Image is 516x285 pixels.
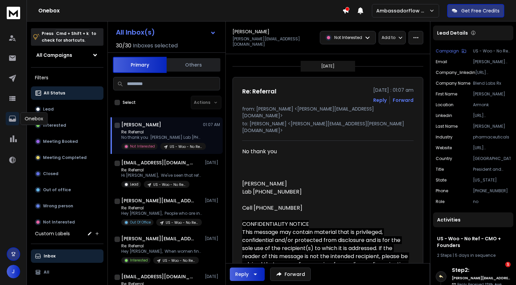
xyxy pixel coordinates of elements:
[437,235,509,249] h1: US - Woo - No Ref - CMO + Founders
[505,262,511,267] span: 1
[31,167,103,180] button: Closed
[43,203,73,209] p: Wrong person
[121,243,202,249] p: Re: Referral
[436,113,452,118] p: linkedin
[123,100,136,105] label: Select
[473,199,511,204] p: no
[436,59,447,65] p: Email
[334,35,362,40] p: Not Interested
[235,271,249,278] div: Reply
[321,64,335,69] p: [DATE]
[7,265,20,278] button: J
[436,177,446,183] p: state
[373,97,387,104] button: Reply
[121,235,195,242] h1: [PERSON_NAME][EMAIL_ADDRESS][DOMAIN_NAME]
[436,48,466,54] button: Campaign
[437,252,452,258] span: 2 Steps
[203,122,220,127] p: 01:07 AM
[436,102,454,108] p: location
[111,26,221,39] button: All Inbox(s)
[436,48,459,54] p: Campaign
[473,145,511,151] p: [URL][DOMAIN_NAME]
[436,70,475,75] p: company_linkedin
[436,145,452,151] p: website
[447,4,504,17] button: Get Free Credits
[121,129,202,135] p: Re: Referral
[473,124,511,129] p: [PERSON_NAME]
[473,91,511,97] p: [PERSON_NAME]
[121,205,202,211] p: Re: Referral
[455,252,496,258] span: 5 days in sequence
[473,156,511,161] p: [GEOGRAPHIC_DATA]
[35,230,70,237] h3: Custom Labels
[31,266,103,279] button: All
[44,270,49,275] p: All
[31,249,103,263] button: Inbox
[31,151,103,164] button: Meeting Completed
[36,52,72,58] h1: All Campaigns
[113,57,167,73] button: Primary
[121,173,202,178] p: Hi [PERSON_NAME], We've seen that referral
[121,211,202,216] p: Hey [PERSON_NAME], People who are into
[436,124,458,129] p: Last Name
[205,274,220,279] p: [DATE]
[382,35,395,40] p: Add to
[133,42,178,50] h3: Inboxes selected
[473,102,511,108] p: Armonk
[163,258,195,263] p: US - Woo - No Ref - CMO + Founders
[373,87,414,93] p: [DATE] : 01:07 am
[232,28,269,35] h1: [PERSON_NAME]
[242,220,309,228] span: CONFIDENTIALITY NOTICE
[491,262,508,278] iframe: Intercom live chat
[452,266,511,274] h6: Step 2 :
[31,73,103,82] h3: Filters
[437,30,468,36] p: Lead Details
[376,7,429,14] p: AmbassadorFlow Sales
[153,182,185,187] p: US - Woo - No Ref - CMO + Founders
[31,199,103,213] button: Wrong person
[473,177,511,183] p: [US_STATE]
[437,253,509,258] div: |
[121,273,195,280] h1: [EMAIL_ADDRESS][DOMAIN_NAME]
[121,121,161,128] h1: [PERSON_NAME]
[31,103,103,116] button: Lead
[232,36,316,47] p: [PERSON_NAME][EMAIL_ADDRESS][DOMAIN_NAME]
[436,91,457,97] p: First Name
[475,70,511,75] p: [URL][DOMAIN_NAME]
[31,119,103,132] button: Interested
[242,120,414,134] p: to: [PERSON_NAME] <[PERSON_NAME][EMAIL_ADDRESS][PERSON_NAME][DOMAIN_NAME]>
[230,268,265,281] button: Reply
[20,112,48,125] div: Onebox
[205,198,220,203] p: [DATE]
[473,134,511,140] p: pharmaceuticals
[42,30,96,44] p: Press to check for shortcuts.
[31,183,103,197] button: Out of office
[473,81,511,86] p: Blend Labs Rx
[270,268,311,281] button: Forward
[121,159,195,166] h1: [EMAIL_ADDRESS][DOMAIN_NAME]
[31,86,103,100] button: All Status
[43,107,54,112] p: Lead
[116,29,155,36] h1: All Inbox(s)
[130,258,148,263] p: Interested
[473,113,511,118] p: [URL][DOMAIN_NAME]
[433,212,513,227] div: Activities
[121,135,202,140] p: No thank you [PERSON_NAME] Lab [PHONE_NUMBER] Cell
[167,57,220,72] button: Others
[31,135,103,148] button: Meeting Booked
[436,134,453,140] p: industry
[55,30,90,37] span: Cmd + Shift + k
[473,59,511,65] p: [PERSON_NAME][EMAIL_ADDRESS][DOMAIN_NAME]
[436,167,444,172] p: title
[166,220,198,225] p: US - Woo - No Ref - CMO + Founders
[242,188,408,196] div: Lab [PHONE_NUMBER]
[43,155,87,160] p: Meeting Completed
[130,144,155,149] p: Not Interested
[242,204,408,212] div: Cell [PHONE_NUMBER]
[436,156,452,161] p: country
[43,139,78,144] p: Meeting Booked
[452,276,511,281] h6: [PERSON_NAME][EMAIL_ADDRESS][PERSON_NAME][DOMAIN_NAME]
[473,167,511,172] p: President and Founder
